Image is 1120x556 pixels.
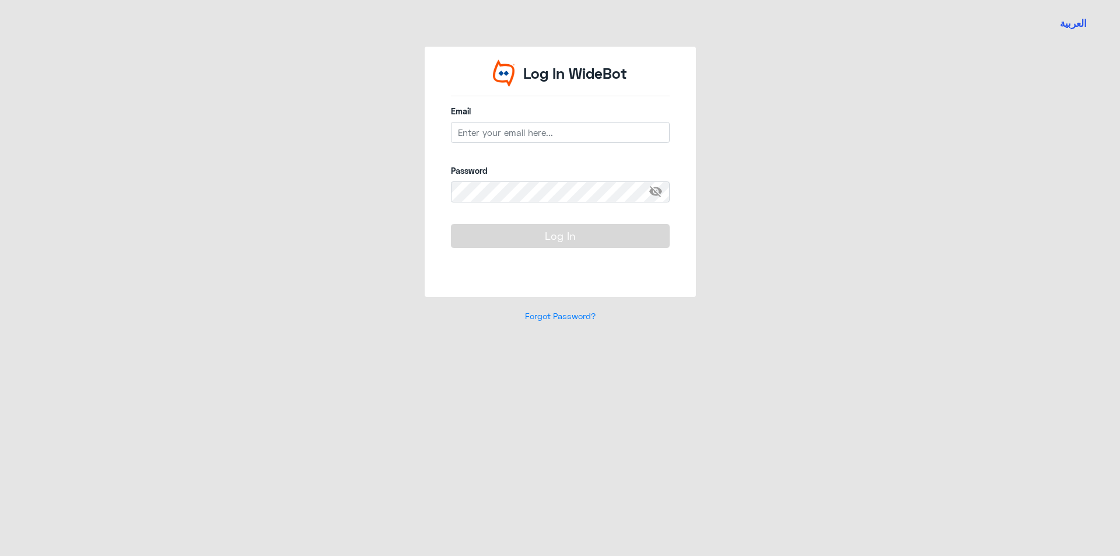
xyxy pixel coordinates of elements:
[1060,16,1087,31] button: العربية
[493,60,515,87] img: Widebot Logo
[451,105,670,117] label: Email
[451,224,670,247] button: Log In
[1053,9,1094,38] a: Switch language
[451,165,670,177] label: Password
[649,181,670,202] span: visibility_off
[525,311,596,321] a: Forgot Password?
[451,122,670,143] input: Enter your email here...
[523,62,627,85] p: Log In WideBot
